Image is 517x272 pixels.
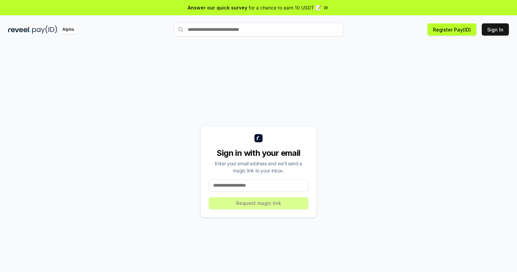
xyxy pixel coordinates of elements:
span: Answer our quick survey [188,4,247,11]
div: Alpha [59,25,78,34]
div: Sign in with your email [209,148,308,159]
img: pay_id [32,25,57,34]
img: reveel_dark [8,25,31,34]
button: Sign In [482,23,509,36]
div: Enter your email address and we’ll send a magic link to your inbox. [209,160,308,174]
span: for a chance to earn 10 USDT 📝 [249,4,321,11]
button: Register Pay(ID) [428,23,476,36]
img: logo_small [254,134,263,142]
